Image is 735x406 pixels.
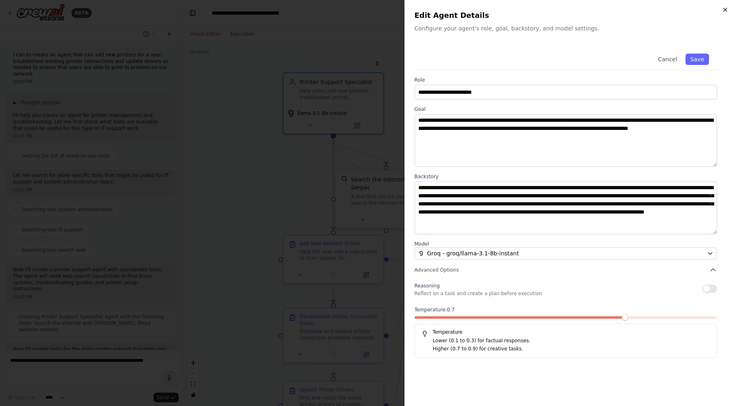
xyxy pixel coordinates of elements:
[415,247,718,259] button: Groq - groq/llama-3.1-8b-instant
[433,337,711,345] p: Lower (0.1 to 0.3) for factual responses.
[415,77,718,83] label: Role
[415,283,440,289] span: Reasoning
[415,267,459,273] span: Advanced Options
[415,173,718,180] label: Backstory
[427,249,519,257] span: Groq - groq/llama-3.1-8b-instant
[415,10,726,21] h2: Edit Agent Details
[415,106,718,112] label: Goal
[415,290,542,297] p: Reflect on a task and create a plan before execution
[415,241,718,247] label: Model
[415,24,726,32] p: Configure your agent's role, goal, backstory, and model settings.
[415,266,718,274] button: Advanced Options
[422,329,711,335] h5: Temperature
[415,307,455,313] span: Temperature: 0.7
[433,345,711,353] p: Higher (0.7 to 0.9) for creative tasks.
[685,54,709,65] button: Save
[653,54,682,65] button: Cancel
